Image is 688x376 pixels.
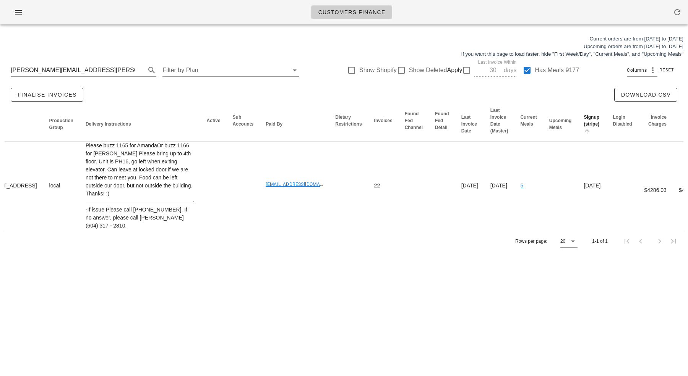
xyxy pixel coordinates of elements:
[514,107,543,142] th: Current Meals: Not sorted. Activate to sort ascending.
[461,115,477,134] span: Last Invoice Date
[201,107,227,142] th: Active: Not sorted. Activate to sort ascending.
[613,115,632,127] span: Login Disabled
[560,238,565,245] div: 20
[640,182,671,199] div: $4286.03
[520,115,537,127] span: Current Meals
[578,107,607,142] th: Signup (stripe): Not sorted. Activate to sort ascending.
[607,107,638,142] th: Login Disabled: Not sorted. Activate to sort ascending.
[311,5,392,19] a: Customers Finance
[374,118,393,123] span: Invoices
[627,64,657,76] div: Columns
[368,107,399,142] th: Invoices: Not sorted. Activate to sort ascending.
[614,88,677,102] button: Download CSV
[162,64,299,76] div: Filter by Plan
[484,142,514,230] td: [DATE]
[584,115,599,127] span: Signup (stripe)
[329,107,368,142] th: Dietary Restrictions: Not sorted. Activate to sort ascending.
[405,111,423,130] span: Found Fed Channel
[399,107,429,142] th: Found Fed Channel: Not sorted. Activate to sort ascending.
[359,66,397,74] label: Show Shopify
[49,118,73,130] span: Production Group
[17,92,77,98] span: Finalise Invoices
[368,142,399,230] td: 22
[207,118,221,123] span: Active
[227,107,260,142] th: Sub Accounts: Not sorted. Activate to sort ascending.
[502,66,517,74] div: days
[490,108,508,134] span: Last Invoice Date (Master)
[266,182,342,187] a: [EMAIL_ADDRESS][DOMAIN_NAME]
[659,68,674,72] span: Reset
[478,60,517,65] label: Last Invoice Within
[429,107,455,142] th: Found Fed Detail: Not sorted. Activate to sort ascending.
[535,66,579,74] label: Has Meals 9177
[455,142,484,230] td: [DATE]
[435,111,449,130] span: Found Fed Detail
[233,115,254,127] span: Sub Accounts
[520,182,523,189] a: 5
[80,107,201,142] th: Delivery Instructions: Not sorted. Activate to sort ascending.
[621,92,671,98] span: Download CSV
[515,230,578,252] div: Rows per page:
[638,107,673,142] th: Invoice Charges: Not sorted. Activate to sort ascending.
[657,66,677,74] button: Reset
[578,142,607,230] td: [DATE]
[549,118,572,130] span: Upcoming Meals
[80,142,201,230] td: Please buzz 1165 for AmandaOr buzz 1166 for [PERSON_NAME].Please bring up to 4th floor. Unit is P...
[318,9,385,15] span: Customers Finance
[484,107,514,142] th: Last Invoice Date (Master): Not sorted. Activate to sort ascending.
[11,88,83,102] button: Finalise Invoices
[260,107,329,142] th: Paid By: Not sorted. Activate to sort ascending.
[560,235,578,247] div: 20Rows per page:
[86,121,131,127] span: Delivery Instructions
[627,66,647,74] span: Columns
[335,115,362,127] span: Dietary Restrictions
[455,107,484,142] th: Last Invoice Date: Not sorted. Activate to sort ascending.
[409,66,447,74] label: Show Deleted
[43,142,80,230] td: local
[592,238,608,245] div: 1-1 of 1
[648,115,667,127] span: Invoice Charges
[43,107,80,142] th: Production Group: Not sorted. Activate to sort ascending.
[266,121,282,127] span: Paid By
[543,107,578,142] th: Upcoming Meals: Not sorted. Activate to sort ascending.
[447,66,462,75] span: Apply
